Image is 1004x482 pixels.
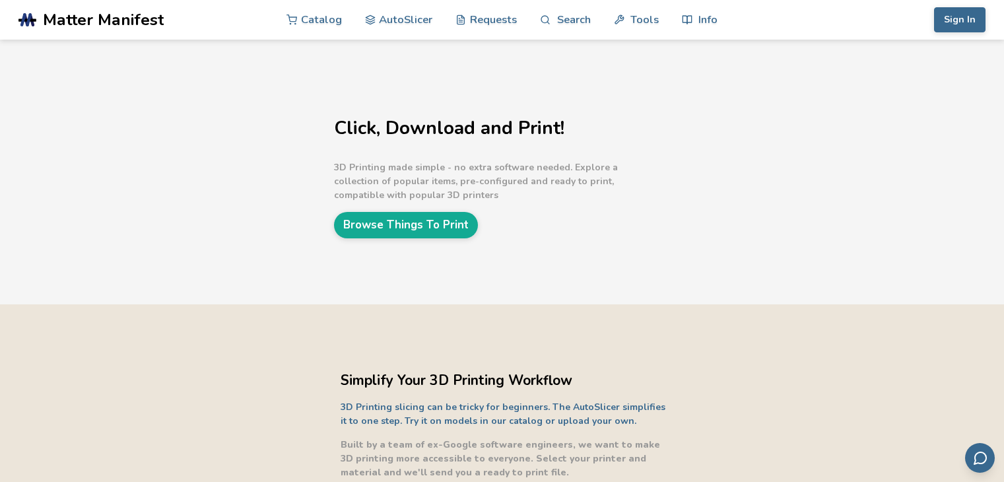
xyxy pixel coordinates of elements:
[43,11,164,29] span: Matter Manifest
[334,118,664,139] h1: Click, Download and Print!
[341,438,671,479] p: Built by a team of ex-Google software engineers, we want to make 3D printing more accessible to e...
[965,443,995,473] button: Send feedback via email
[334,212,478,238] a: Browse Things To Print
[934,7,986,32] button: Sign In
[341,400,671,428] p: 3D Printing slicing can be tricky for beginners. The AutoSlicer simplifies it to one step. Try it...
[334,160,664,202] p: 3D Printing made simple - no extra software needed. Explore a collection of popular items, pre-co...
[341,370,671,391] h2: Simplify Your 3D Printing Workflow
